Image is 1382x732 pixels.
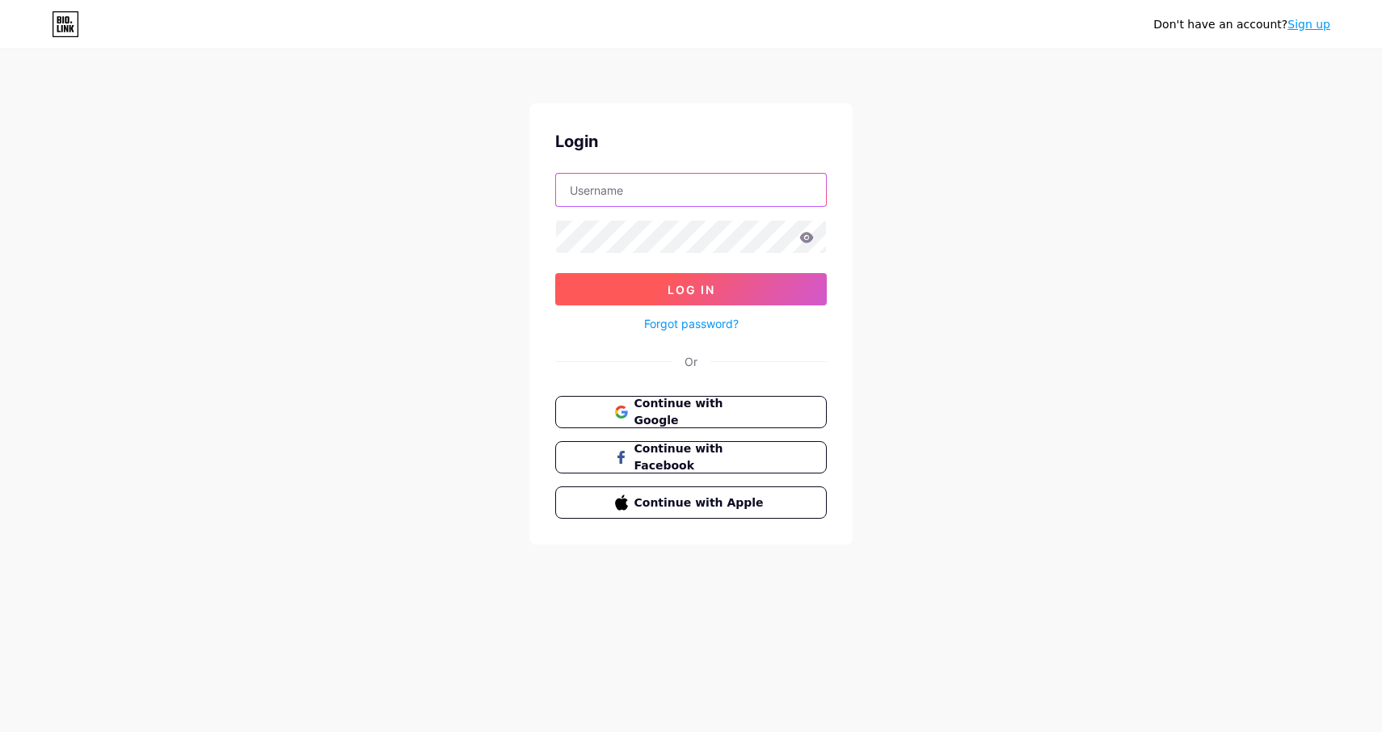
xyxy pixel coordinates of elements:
[1153,16,1330,33] div: Don't have an account?
[1287,18,1330,31] a: Sign up
[634,395,768,429] span: Continue with Google
[555,129,827,154] div: Login
[685,353,697,370] div: Or
[555,273,827,305] button: Log In
[555,441,827,473] button: Continue with Facebook
[555,396,827,428] button: Continue with Google
[668,283,715,297] span: Log In
[644,315,739,332] a: Forgot password?
[634,494,768,511] span: Continue with Apple
[555,486,827,519] button: Continue with Apple
[634,440,768,474] span: Continue with Facebook
[556,174,826,206] input: Username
